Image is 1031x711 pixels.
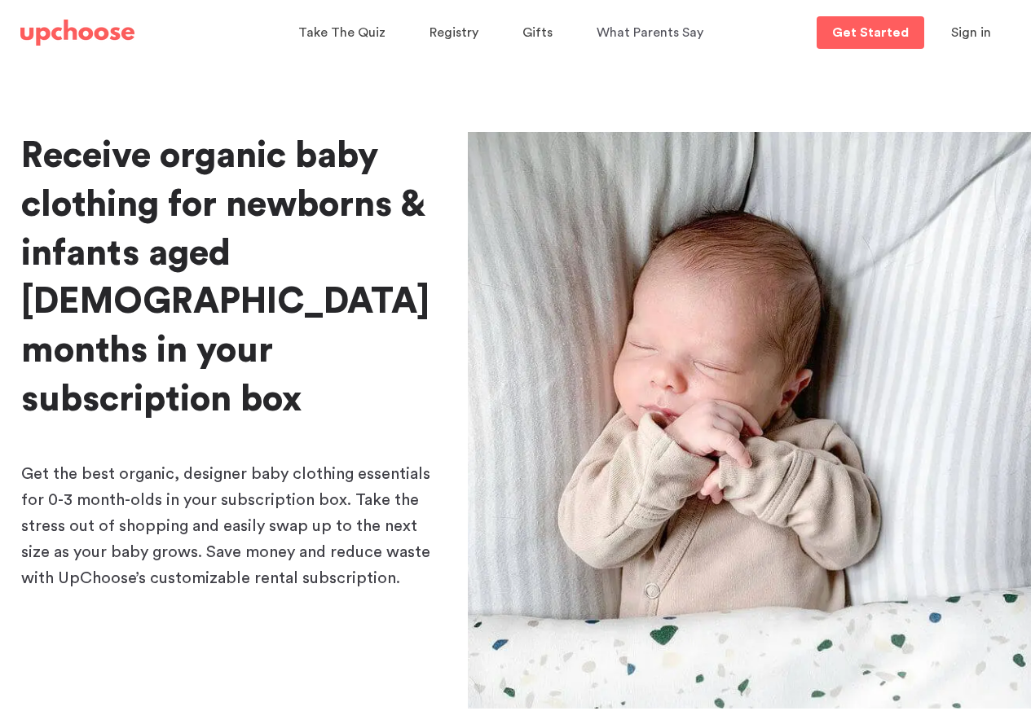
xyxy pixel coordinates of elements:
[597,26,703,39] span: What Parents Say
[430,17,483,49] a: Registry
[817,16,924,49] a: Get Started
[21,466,430,586] span: Get the best organic, designer baby clothing essentials for 0-3 month-olds in your subscription b...
[522,26,553,39] span: Gifts
[522,17,557,49] a: Gifts
[20,16,134,50] a: UpChoose
[951,26,991,39] span: Sign in
[21,132,442,424] h1: Receive organic baby clothing for newborns & infants aged [DEMOGRAPHIC_DATA] months in your subsc...
[430,26,478,39] span: Registry
[931,16,1011,49] button: Sign in
[298,26,386,39] span: Take The Quiz
[597,17,708,49] a: What Parents Say
[298,17,390,49] a: Take The Quiz
[20,20,134,46] img: UpChoose
[832,26,909,39] p: Get Started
